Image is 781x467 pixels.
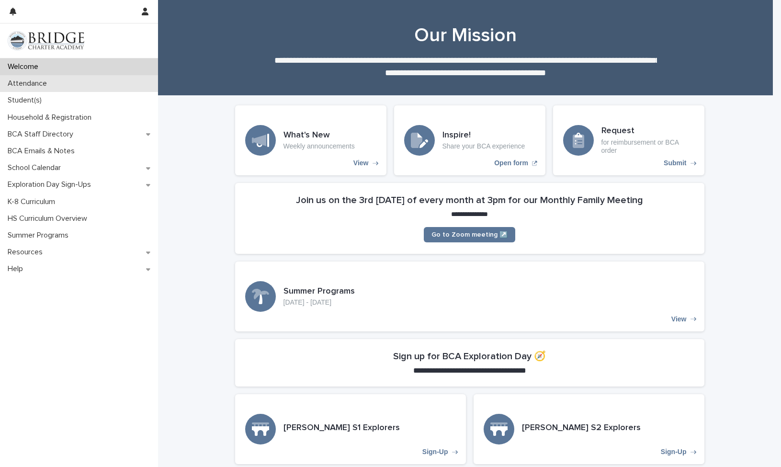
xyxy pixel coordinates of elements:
img: V1C1m3IdTEidaUdm9Hs0 [8,31,84,50]
p: Weekly announcements [283,142,355,150]
p: Summer Programs [4,231,76,240]
p: View [671,315,687,323]
p: Resources [4,248,50,257]
a: Sign-Up [235,394,466,464]
p: Submit [664,159,686,167]
h1: Our Mission [231,24,700,47]
p: BCA Emails & Notes [4,147,82,156]
p: for reimbursement or BCA order [601,138,694,155]
h3: Inspire! [442,130,525,141]
h3: Request [601,126,694,137]
p: Welcome [4,62,46,71]
h2: Join us on the 3rd [DATE] of every month at 3pm for our Monthly Family Meeting [296,194,643,206]
a: Submit [553,105,704,175]
a: Go to Zoom meeting ↗️ [424,227,515,242]
h3: [PERSON_NAME] S1 Explorers [283,423,400,433]
a: Sign-Up [474,394,704,464]
h2: Sign up for BCA Exploration Day 🧭 [393,351,546,362]
a: Open form [394,105,545,175]
p: Help [4,264,31,273]
p: Household & Registration [4,113,99,122]
h3: [PERSON_NAME] S2 Explorers [522,423,641,433]
h3: Summer Programs [283,286,355,297]
p: Share your BCA experience [442,142,525,150]
span: Go to Zoom meeting ↗️ [431,231,508,238]
h3: What's New [283,130,355,141]
p: School Calendar [4,163,68,172]
p: Exploration Day Sign-Ups [4,180,99,189]
p: Sign-Up [661,448,687,456]
p: Attendance [4,79,55,88]
p: BCA Staff Directory [4,130,81,139]
p: Sign-Up [422,448,448,456]
p: K-8 Curriculum [4,197,63,206]
a: View [235,105,386,175]
p: Open form [494,159,528,167]
p: Student(s) [4,96,49,105]
p: [DATE] - [DATE] [283,298,355,307]
p: HS Curriculum Overview [4,214,95,223]
a: View [235,262,704,331]
p: View [353,159,369,167]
